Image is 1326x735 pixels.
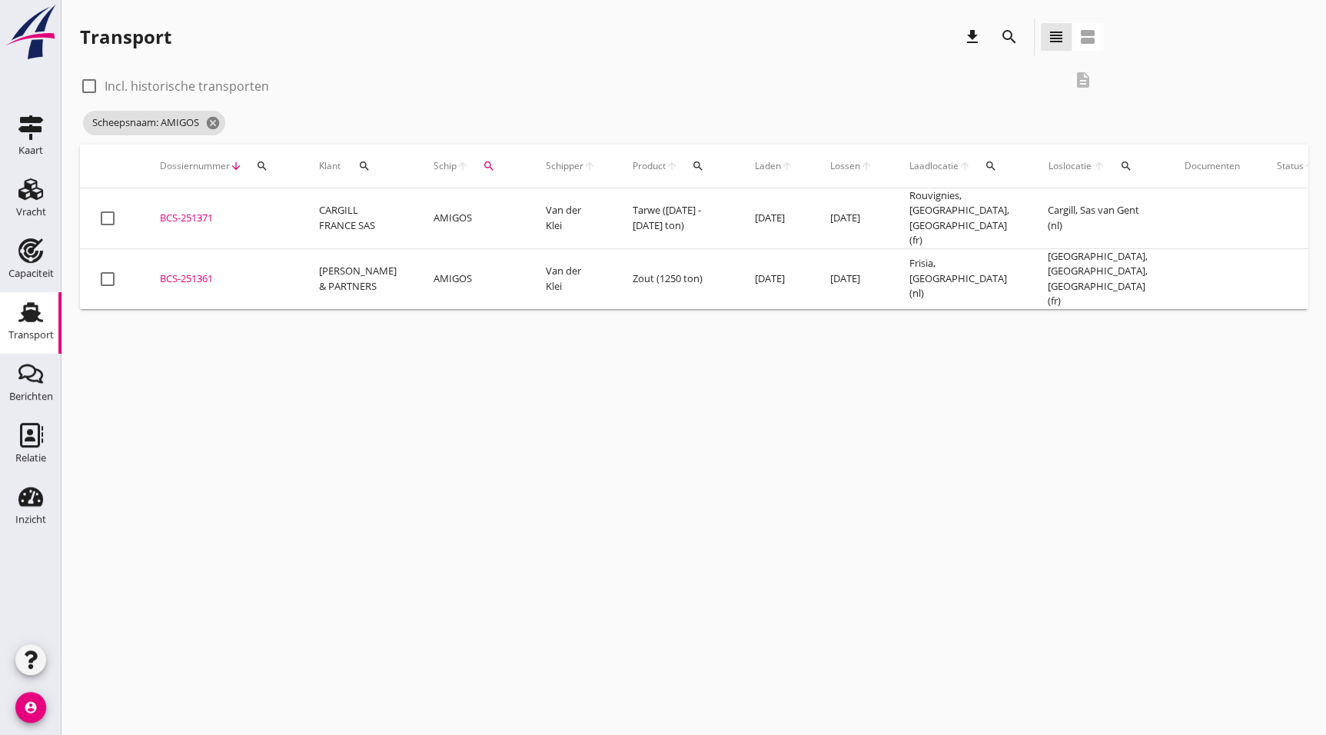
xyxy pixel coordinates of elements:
td: [DATE] [736,188,812,249]
span: Scheepsnaam: AMIGOS [83,111,225,135]
div: Transport [80,25,171,49]
img: logo-small.a267ee39.svg [3,4,58,61]
div: Relatie [15,453,46,463]
span: Loslocatie [1048,159,1092,173]
div: Kaart [18,145,43,155]
td: Frisia, [GEOGRAPHIC_DATA] (nl) [891,248,1029,309]
i: arrow_upward [666,160,678,172]
span: Dossiernummer [160,159,230,173]
td: CARGILL FRANCE SAS [301,188,415,249]
i: cancel [205,115,221,131]
td: [GEOGRAPHIC_DATA], [GEOGRAPHIC_DATA], [GEOGRAPHIC_DATA] (fr) [1029,248,1166,309]
div: BCS-251361 [160,271,282,287]
span: Product [633,159,666,173]
div: Inzicht [15,514,46,524]
span: Status [1277,159,1304,173]
i: arrow_upward [457,160,469,172]
div: Documenten [1185,159,1240,173]
span: Laden [755,159,781,173]
span: Schip [434,159,457,173]
i: arrow_upward [781,160,793,172]
i: search [256,160,268,172]
span: Schipper [546,159,583,173]
td: Cargill, Sas van Gent (nl) [1029,188,1166,249]
i: view_agenda [1078,28,1097,46]
i: search [985,160,997,172]
span: Laadlocatie [909,159,959,173]
div: Klant [319,148,397,185]
div: BCS-251371 [160,211,282,226]
td: Van der Klei [527,188,614,249]
i: search [358,160,371,172]
div: Berichten [9,391,53,401]
i: arrow_upward [1304,160,1316,172]
i: view_headline [1047,28,1065,46]
i: arrow_upward [959,160,971,172]
td: AMIGOS [415,248,527,309]
span: Lossen [830,159,860,173]
i: arrow_upward [860,160,872,172]
td: [DATE] [812,188,891,249]
i: arrow_downward [230,160,242,172]
td: Zout (1250 ton) [614,248,736,309]
td: Van der Klei [527,248,614,309]
td: Rouvignies, [GEOGRAPHIC_DATA], [GEOGRAPHIC_DATA] (fr) [891,188,1029,249]
i: arrow_upward [1092,160,1106,172]
td: [DATE] [736,248,812,309]
i: download [963,28,982,46]
td: Tarwe ([DATE] - [DATE] ton) [614,188,736,249]
i: search [692,160,704,172]
i: arrow_upward [583,160,596,172]
i: search [483,160,495,172]
div: Transport [8,330,54,340]
label: Incl. historische transporten [105,78,269,94]
td: [PERSON_NAME] & PARTNERS [301,248,415,309]
td: [DATE] [812,248,891,309]
i: search [1000,28,1019,46]
td: AMIGOS [415,188,527,249]
div: Vracht [16,207,46,217]
i: account_circle [15,692,46,723]
i: search [1120,160,1132,172]
div: Capaciteit [8,268,54,278]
